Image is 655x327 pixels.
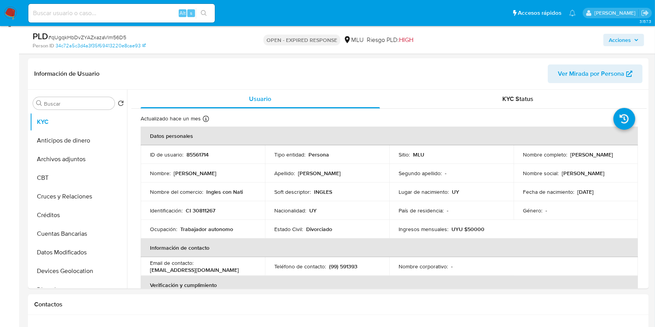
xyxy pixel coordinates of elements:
button: Ver Mirada por Persona [548,64,643,83]
p: Actualizado hace un mes [141,115,201,122]
span: Alt [179,9,186,17]
p: Trabajador autonomo [180,226,233,233]
p: Teléfono de contacto : [274,263,326,270]
p: Divorciado [306,226,332,233]
p: Nombre corporativo : [399,263,448,270]
th: Verificación y cumplimiento [141,276,638,294]
span: Acciones [609,34,631,46]
span: HIGH [399,35,413,44]
p: Ingresos mensuales : [399,226,448,233]
p: UYU $50000 [451,226,484,233]
p: Fecha de nacimiento : [523,188,574,195]
p: Identificación : [150,207,183,214]
p: UY [452,188,459,195]
span: Riesgo PLD: [367,36,413,44]
p: Email de contacto : [150,259,193,266]
p: ximena.felix@mercadolibre.com [594,9,638,17]
button: Devices Geolocation [30,262,127,280]
p: - [445,170,446,177]
p: Segundo apellido : [399,170,442,177]
span: s [190,9,192,17]
p: [PERSON_NAME] [174,170,216,177]
button: Créditos [30,206,127,224]
p: Género : [523,207,542,214]
div: MLU [343,36,364,44]
p: Apellido : [274,170,295,177]
p: Nacionalidad : [274,207,306,214]
button: Cuentas Bancarias [30,224,127,243]
button: CBT [30,169,127,187]
b: PLD [33,30,48,42]
p: Nombre social : [523,170,559,177]
p: - [545,207,547,214]
p: País de residencia : [399,207,444,214]
button: search-icon [196,8,212,19]
button: Datos Modificados [30,243,127,262]
p: Ocupación : [150,226,177,233]
span: Accesos rápidos [518,9,561,17]
p: OPEN - EXPIRED RESPONSE [263,35,340,45]
p: INGLES [314,188,332,195]
span: Ver Mirada por Persona [558,64,624,83]
th: Información de contacto [141,238,638,257]
a: Notificaciones [569,10,576,16]
p: - [451,263,453,270]
button: Acciones [603,34,644,46]
p: Lugar de nacimiento : [399,188,449,195]
h1: Contactos [34,301,643,308]
a: 34c72a5c3d4a3f35f69413220e8cae93 [56,42,146,49]
p: (99) 591393 [329,263,357,270]
p: [EMAIL_ADDRESS][DOMAIN_NAME] [150,266,239,273]
p: Persona [308,151,329,158]
p: [PERSON_NAME] [562,170,604,177]
p: [PERSON_NAME] [298,170,341,177]
th: Datos personales [141,127,638,145]
b: Person ID [33,42,54,49]
span: KYC Status [502,94,533,103]
p: ID de usuario : [150,151,183,158]
h1: Información de Usuario [34,70,99,78]
button: Direcciones [30,280,127,299]
p: Ingles con Nati [206,188,243,195]
a: Salir [641,9,649,17]
p: Nombre : [150,170,171,177]
p: Soft descriptor : [274,188,311,195]
p: [PERSON_NAME] [570,151,613,158]
p: Estado Civil : [274,226,303,233]
button: Archivos adjuntos [30,150,127,169]
span: 3.157.3 [639,18,651,24]
input: Buscar [44,100,111,107]
p: Nombre completo : [523,151,567,158]
span: # qUgqkHbDvZYAZxazaVlm56D5 [48,33,126,41]
p: Nombre del comercio : [150,188,203,195]
button: Buscar [36,100,42,106]
p: UY [309,207,317,214]
input: Buscar usuario o caso... [28,8,215,18]
p: CI 30811267 [186,207,215,214]
p: - [447,207,448,214]
span: Usuario [249,94,271,103]
p: Sitio : [399,151,410,158]
button: Cruces y Relaciones [30,187,127,206]
p: Tipo entidad : [274,151,305,158]
p: 85561714 [186,151,209,158]
p: [DATE] [577,188,594,195]
button: Anticipos de dinero [30,131,127,150]
button: KYC [30,113,127,131]
p: MLU [413,151,424,158]
button: Volver al orden por defecto [118,100,124,109]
